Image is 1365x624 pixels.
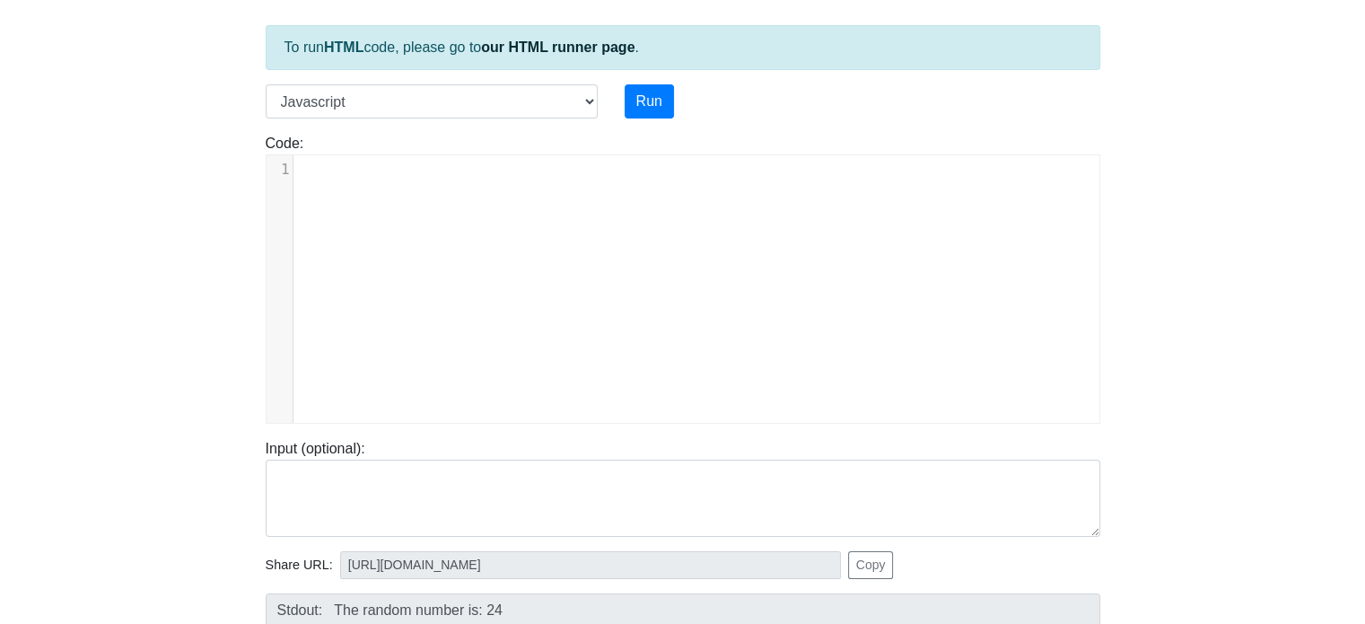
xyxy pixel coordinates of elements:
span: Share URL: [266,556,333,576]
strong: HTML [324,40,363,55]
div: To run code, please go to . [266,25,1100,70]
a: our HTML runner page [481,40,634,55]
button: Run [625,84,674,119]
div: Input (optional): [252,438,1114,537]
div: Code: [252,133,1114,424]
input: No share available yet [340,551,841,579]
div: 1 [267,159,293,180]
button: Copy [848,551,894,579]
